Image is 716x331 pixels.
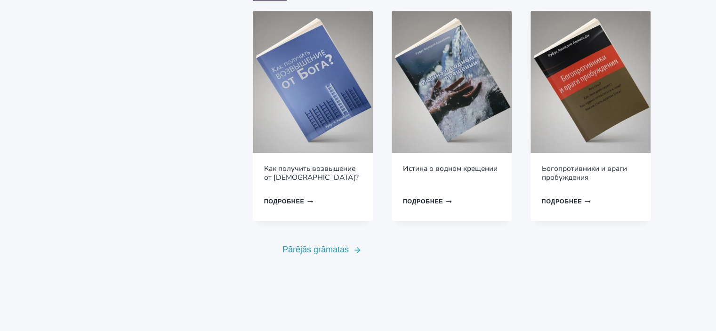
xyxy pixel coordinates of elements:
[264,161,362,188] a: Как получить возвышение от [DEMOGRAPHIC_DATA]?
[541,161,639,182] div: Богопротивники и враги пробуждения
[403,194,458,210] a: Выберите опции для “Истина о водном крещении”
[531,11,651,153] img: Богопротивники и враги пробуждения - Руфус Ф. Аджибойе
[403,161,500,173] div: Истина о водном крещении
[264,194,319,210] a: Выберите опции для “Как получить возвышение от Бога?”
[253,11,373,153] img: Как получить возвышение от Бога? - Rufuss F. Adžiboije
[282,243,349,257] span: Pārējās grāmatas
[253,239,391,260] a: Pārējās grāmatas
[541,194,596,210] a: Выберите опции для “Богопротивники и враги пробуждения”
[392,11,512,153] img: Истина о водном крещении - Руфус Ф. Аджибойе
[403,161,500,179] a: Истина о водном крещении
[541,161,639,188] a: Богопротивники и враги пробуждения
[264,161,362,182] div: Как получить возвышение от [DEMOGRAPHIC_DATA]?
